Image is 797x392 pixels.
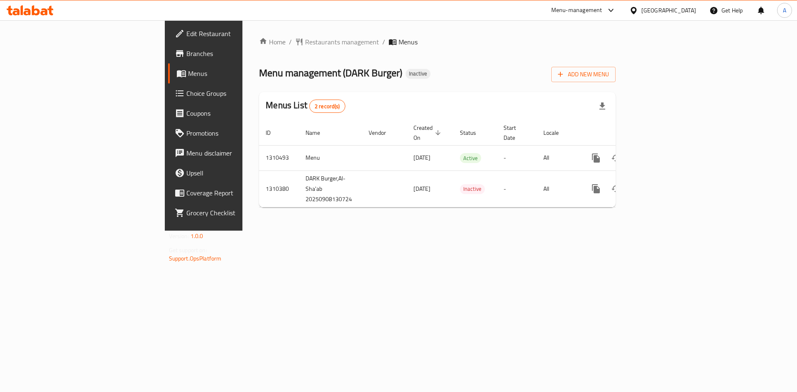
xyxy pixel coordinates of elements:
[497,145,537,170] td: -
[558,69,609,80] span: Add New Menu
[460,184,485,194] span: Inactive
[191,231,203,241] span: 1.0.0
[168,163,298,183] a: Upsell
[259,37,616,47] nav: breadcrumb
[186,168,291,178] span: Upsell
[309,100,345,113] div: Total records count
[306,128,331,138] span: Name
[382,37,385,47] li: /
[398,37,418,47] span: Menus
[168,123,298,143] a: Promotions
[504,123,527,143] span: Start Date
[186,148,291,158] span: Menu disclaimer
[606,148,626,168] button: Change Status
[497,170,537,207] td: -
[259,63,402,82] span: Menu management ( DARK Burger )
[169,245,207,256] span: Get support on:
[168,143,298,163] a: Menu disclaimer
[551,5,602,15] div: Menu-management
[188,68,291,78] span: Menus
[186,88,291,98] span: Choice Groups
[186,49,291,58] span: Branches
[186,108,291,118] span: Coupons
[295,37,379,47] a: Restaurants management
[168,203,298,223] a: Grocery Checklist
[168,24,298,44] a: Edit Restaurant
[413,183,430,194] span: [DATE]
[266,99,345,113] h2: Menus List
[266,128,281,138] span: ID
[460,153,481,163] div: Active
[299,145,362,170] td: Menu
[537,145,579,170] td: All
[537,170,579,207] td: All
[579,120,672,146] th: Actions
[460,153,481,163] span: Active
[168,103,298,123] a: Coupons
[186,29,291,39] span: Edit Restaurant
[305,37,379,47] span: Restaurants management
[413,123,443,143] span: Created On
[586,148,606,168] button: more
[168,83,298,103] a: Choice Groups
[259,120,672,207] table: enhanced table
[606,179,626,199] button: Change Status
[406,69,430,79] div: Inactive
[186,188,291,198] span: Coverage Report
[413,152,430,163] span: [DATE]
[168,63,298,83] a: Menus
[310,102,345,110] span: 2 record(s)
[551,67,616,82] button: Add New Menu
[586,179,606,199] button: more
[299,170,362,207] td: DARK Burger,Al-Sha'ab 20250908130724
[406,70,430,77] span: Inactive
[169,253,222,264] a: Support.OpsPlatform
[783,6,786,15] span: A
[543,128,570,138] span: Locale
[186,128,291,138] span: Promotions
[168,183,298,203] a: Coverage Report
[369,128,397,138] span: Vendor
[169,231,189,241] span: Version:
[641,6,696,15] div: [GEOGRAPHIC_DATA]
[186,208,291,218] span: Grocery Checklist
[592,96,612,116] div: Export file
[168,44,298,63] a: Branches
[460,128,487,138] span: Status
